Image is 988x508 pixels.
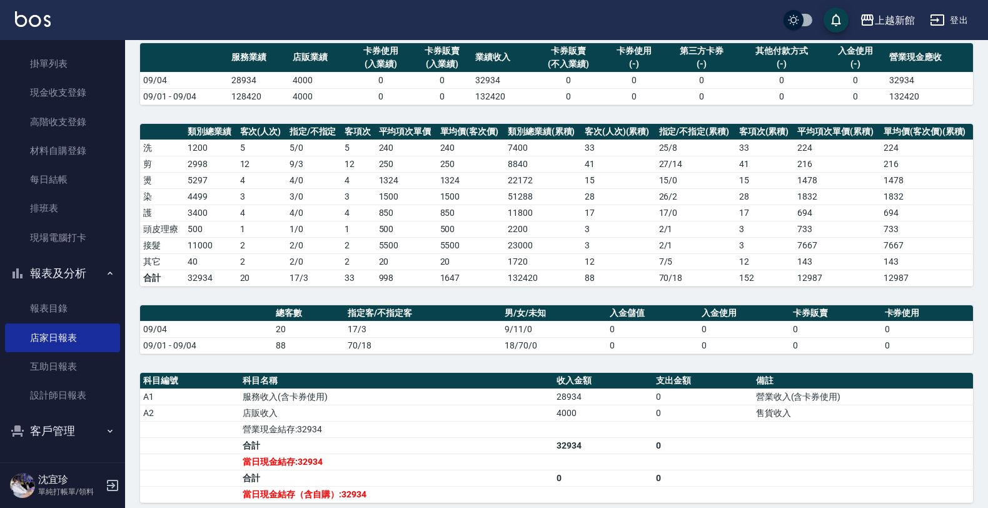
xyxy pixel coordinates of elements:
[656,221,736,237] td: 2 / 1
[886,43,973,73] th: 營業現金應收
[237,270,286,286] td: 20
[5,223,120,252] a: 現場電腦打卡
[437,237,505,253] td: 5500
[140,321,273,337] td: 09/04
[607,321,698,337] td: 0
[239,486,553,502] td: 當日現金結存（含自購）:32934
[140,124,973,287] table: a dense table
[140,373,973,503] table: a dense table
[553,405,653,421] td: 4000
[184,253,236,270] td: 40
[237,253,286,270] td: 2
[184,156,236,172] td: 2998
[350,88,411,104] td: 0
[437,124,505,140] th: 單均價(客次價)
[753,389,973,405] td: 營業收入(含卡券使用)
[880,156,973,172] td: 216
[882,321,973,337] td: 0
[742,44,822,58] div: 其他付款方式
[790,305,881,322] th: 卡券販賣
[184,172,236,188] td: 5297
[237,140,286,156] td: 5
[553,437,653,454] td: 32934
[38,474,102,486] h5: 沈宜珍
[825,88,887,104] td: 0
[341,205,375,221] td: 4
[228,43,290,73] th: 服務業績
[505,172,582,188] td: 22172
[437,270,505,286] td: 1647
[286,188,342,205] td: 3 / 0
[5,323,120,352] a: 店家日報表
[505,253,582,270] td: 1720
[140,253,184,270] td: 其它
[607,44,662,58] div: 卡券使用
[553,373,653,389] th: 收入金額
[502,321,607,337] td: 9/11/0
[656,124,736,140] th: 指定/不指定(累積)
[790,337,881,353] td: 0
[5,381,120,410] a: 設計師日報表
[502,305,607,322] th: 男/女/未知
[376,140,437,156] td: 240
[184,124,236,140] th: 類別總業績
[376,221,437,237] td: 500
[273,337,345,353] td: 88
[184,237,236,253] td: 11000
[794,188,880,205] td: 1832
[553,389,653,405] td: 28934
[653,373,752,389] th: 支出金額
[794,221,880,237] td: 733
[875,13,915,28] div: 上越新館
[824,8,849,33] button: save
[140,221,184,237] td: 頭皮理療
[341,188,375,205] td: 3
[502,337,607,353] td: 18/70/0
[10,473,35,498] img: Person
[341,124,375,140] th: 客項次
[411,72,473,88] td: 0
[653,470,752,486] td: 0
[290,72,351,88] td: 4000
[184,270,236,286] td: 32934
[736,270,795,286] td: 152
[656,172,736,188] td: 15 / 0
[880,205,973,221] td: 694
[505,237,582,253] td: 23000
[437,205,505,221] td: 850
[376,172,437,188] td: 1324
[140,156,184,172] td: 剪
[886,88,973,104] td: 132420
[880,270,973,286] td: 12987
[341,172,375,188] td: 4
[237,237,286,253] td: 2
[239,421,553,437] td: 營業現金結存:32934
[736,172,795,188] td: 15
[415,58,470,71] div: (入業績)
[736,140,795,156] td: 33
[794,270,880,286] td: 12987
[794,253,880,270] td: 143
[656,270,736,286] td: 70/18
[341,140,375,156] td: 5
[376,156,437,172] td: 250
[742,58,822,71] div: (-)
[140,205,184,221] td: 護
[925,9,973,32] button: 登出
[656,188,736,205] td: 26 / 2
[353,58,408,71] div: (入業績)
[656,156,736,172] td: 27 / 14
[736,253,795,270] td: 12
[286,237,342,253] td: 2 / 0
[607,305,698,322] th: 入金儲值
[228,88,290,104] td: 128420
[376,253,437,270] td: 20
[437,172,505,188] td: 1324
[5,108,120,136] a: 高階收支登錄
[437,188,505,205] td: 1500
[738,72,825,88] td: 0
[505,156,582,172] td: 8840
[794,124,880,140] th: 平均項次單價(累積)
[880,124,973,140] th: 單均價(客次價)(累積)
[341,253,375,270] td: 2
